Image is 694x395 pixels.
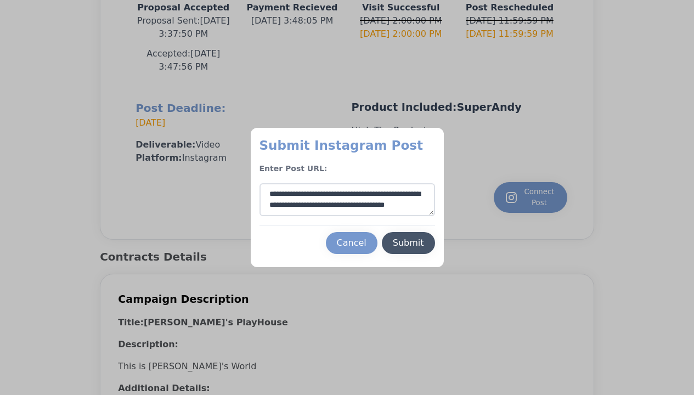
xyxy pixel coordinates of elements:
[382,232,435,254] button: Submit
[259,163,435,174] h4: Enter Post URL:
[393,236,424,250] div: Submit
[337,236,366,250] div: Cancel
[326,232,377,254] button: Cancel
[259,137,435,154] p: Submit Instagram Post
